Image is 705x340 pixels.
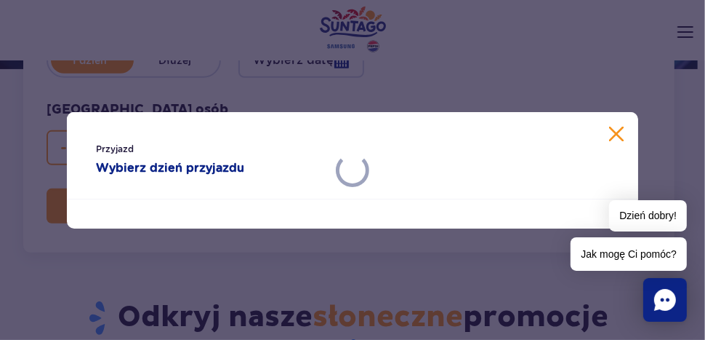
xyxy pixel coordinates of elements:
div: Chat [643,278,687,322]
span: Jak mogę Ci pomóc? [571,237,687,271]
strong: Wybierz dzień przyjazdu [96,159,323,177]
span: Przyjazd [96,142,323,157]
span: Dzień dobry! [609,200,687,232]
button: Zamknij kalendarz [609,127,624,141]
